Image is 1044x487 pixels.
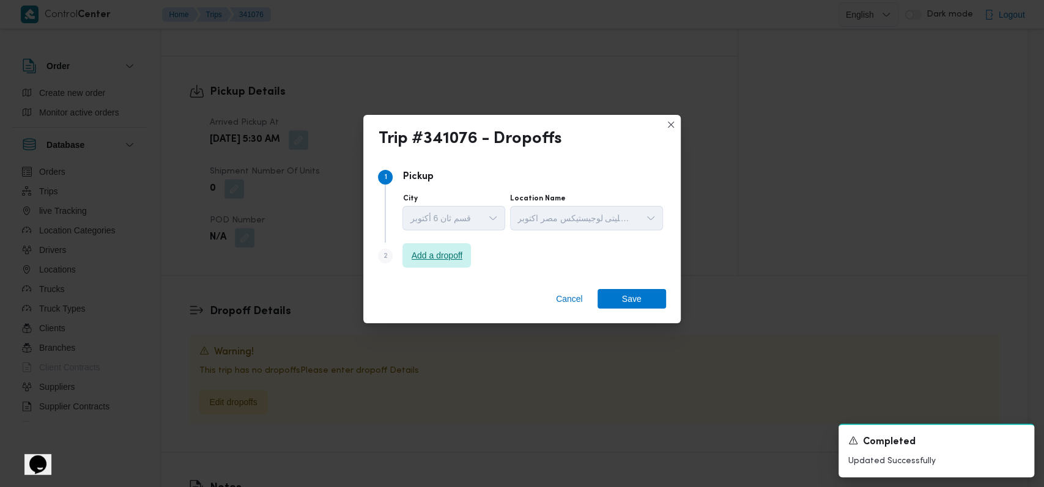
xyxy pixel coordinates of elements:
button: Open list of options [646,213,656,223]
div: Notification [848,434,1024,450]
button: Closes this modal window [664,117,678,132]
span: Cancel [556,291,583,306]
div: Trip #341076 - Dropoffs [378,130,561,149]
span: Completed [863,435,916,450]
span: Save [622,289,642,309]
iframe: chat widget [12,438,51,475]
button: Cancel [551,289,588,309]
span: 1 [384,174,387,181]
button: Open list of options [488,213,498,223]
span: قسم ثان 6 أكتوبر [410,211,470,224]
span: اجيليتى لوجيستيكس مصر اكتوبر [517,211,630,224]
label: Location Name [510,194,566,203]
label: City [402,194,417,203]
button: Save [598,289,666,309]
span: Add a dropoff [412,248,463,263]
p: Pickup [402,170,433,185]
button: Add a dropoff [402,243,471,268]
p: Updated Successfully [848,455,1024,467]
span: 2 [383,252,388,260]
